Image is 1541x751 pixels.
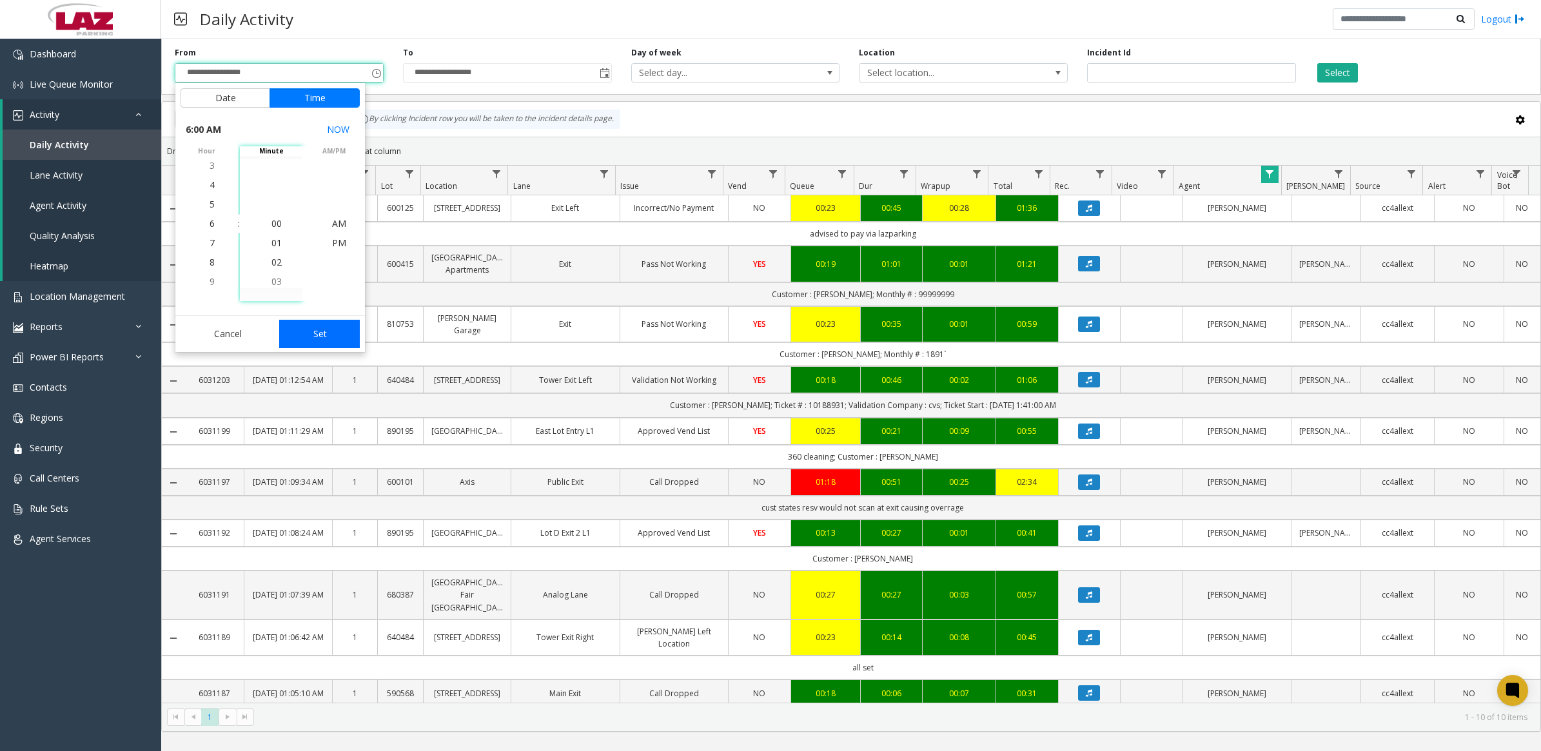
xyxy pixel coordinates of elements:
[1299,318,1353,330] a: [PERSON_NAME]
[519,589,611,601] a: Analog Lane
[193,589,236,601] a: 6031191
[30,108,59,121] span: Activity
[386,202,415,214] a: 600125
[1369,202,1426,214] a: cc4allext
[3,220,161,251] a: Quality Analysis
[386,318,415,330] a: 810753
[930,425,988,437] div: 00:09
[13,322,23,333] img: 'icon'
[487,166,505,183] a: Location Filter Menu
[1512,202,1533,214] a: NO
[869,476,915,488] a: 00:51
[30,48,76,60] span: Dashboard
[799,527,852,539] div: 00:13
[13,444,23,454] img: 'icon'
[930,589,988,601] a: 00:03
[799,374,852,386] a: 00:18
[30,502,68,514] span: Rule Sets
[1153,166,1171,183] a: Video Filter Menu
[859,64,1025,82] span: Select location...
[628,374,720,386] a: Validation Not Working
[519,687,611,699] a: Main Exit
[400,166,418,183] a: Lot Filter Menu
[431,425,503,437] a: [GEOGRAPHIC_DATA]
[736,687,783,699] a: NO
[30,139,89,151] span: Daily Activity
[162,166,1540,703] div: Data table
[431,374,503,386] a: [STREET_ADDRESS]
[930,202,988,214] div: 00:28
[869,425,915,437] a: 00:21
[185,445,1540,469] td: 360 cleaning; Customer : [PERSON_NAME]
[1004,318,1050,330] div: 00:59
[1191,318,1283,330] a: [PERSON_NAME]
[1512,318,1533,330] a: NO
[1191,374,1283,386] a: [PERSON_NAME]
[162,376,185,386] a: Collapse Details
[736,318,783,330] a: YES
[799,258,852,270] a: 00:19
[1004,527,1050,539] a: 00:41
[185,222,1540,246] td: advised to pay via lazparking
[869,527,915,539] a: 00:27
[869,687,915,699] div: 00:06
[930,527,988,539] a: 00:01
[13,292,23,302] img: 'icon'
[1004,258,1050,270] div: 01:21
[1442,258,1496,270] a: NO
[753,632,765,643] span: NO
[519,425,611,437] a: East Lot Entry L1
[753,589,765,600] span: NO
[799,202,852,214] a: 00:23
[30,199,86,211] span: Agent Activity
[1515,12,1525,26] img: logout
[431,527,503,539] a: [GEOGRAPHIC_DATA]
[1092,166,1109,183] a: Rec. Filter Menu
[799,589,852,601] div: 00:27
[193,687,236,699] a: 6031187
[799,476,852,488] a: 01:18
[1512,631,1533,643] a: NO
[1442,589,1496,601] a: NO
[869,258,915,270] a: 01:01
[162,140,1540,162] div: Drag a column header and drop it here to group by that column
[869,631,915,643] div: 00:14
[174,3,187,35] img: pageIcon
[30,532,91,545] span: Agent Services
[252,631,324,643] a: [DATE] 01:06:42 AM
[753,425,766,436] span: YES
[252,589,324,601] a: [DATE] 01:07:39 AM
[1191,631,1283,643] a: [PERSON_NAME]
[240,146,302,156] span: minute
[162,427,185,437] a: Collapse Details
[753,318,766,329] span: YES
[595,166,613,183] a: Lane Filter Menu
[519,374,611,386] a: Tower Exit Left
[628,425,720,437] a: Approved Vend List
[302,146,365,156] span: AM/PM
[175,146,238,156] span: hour
[386,527,415,539] a: 890195
[753,375,766,385] span: YES
[1299,374,1353,386] a: [PERSON_NAME]
[519,318,611,330] a: Exit
[930,631,988,643] a: 00:08
[13,474,23,484] img: 'icon'
[1191,687,1283,699] a: [PERSON_NAME]
[431,202,503,214] a: [STREET_ADDRESS]
[431,687,503,699] a: [STREET_ADDRESS]
[340,374,370,386] a: 1
[3,251,161,281] a: Heatmap
[930,374,988,386] a: 00:02
[519,527,611,539] a: Lot D Exit 2 L1
[1442,527,1496,539] a: NO
[193,425,236,437] a: 6031199
[193,527,236,539] a: 6031192
[1191,589,1283,601] a: [PERSON_NAME]
[869,374,915,386] a: 00:46
[369,64,383,82] span: Toggle popup
[1481,12,1525,26] a: Logout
